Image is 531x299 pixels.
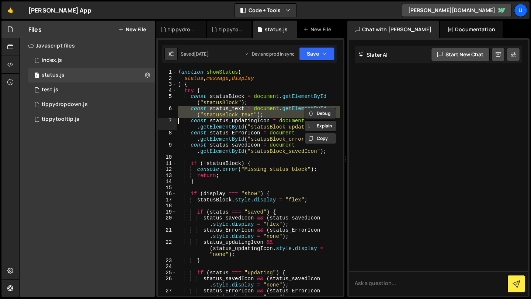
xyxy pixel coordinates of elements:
a: [PERSON_NAME][DOMAIN_NAME] [402,4,512,17]
div: 23 [158,258,177,264]
h2: Files [28,25,42,34]
button: Explain [305,120,336,131]
div: status.js [265,26,288,33]
span: 1 [35,73,39,79]
div: 7 [158,118,177,130]
div: 2 [158,75,177,82]
div: status.js [42,72,65,78]
div: tippydropdown.js [42,101,88,108]
div: tippytooltip.js [219,26,243,33]
div: 26 [158,276,177,288]
button: New File [118,27,146,32]
div: 16 [158,191,177,197]
button: Copy [305,133,336,144]
a: Li [514,4,527,17]
div: 11 [158,161,177,167]
div: tippydropdown.js [168,26,197,33]
div: 18 [158,203,177,209]
button: Debug [305,108,336,119]
div: index.js [42,57,62,64]
div: 20 [158,215,177,227]
div: [DATE] [194,51,209,57]
div: 19 [158,209,177,215]
div: 1 [158,69,177,75]
div: 17 [158,197,177,203]
div: 8 [158,130,177,142]
div: 12 [158,166,177,173]
div: 10 [158,154,177,161]
button: Start new chat [431,48,490,61]
div: 25 [158,270,177,276]
div: Javascript files [20,38,155,53]
div: Dev and prod in sync [244,51,295,57]
div: 22 [158,239,177,258]
div: 15 [158,185,177,191]
div: 17350/48256.js [28,112,155,127]
div: 9 [158,142,177,154]
div: tippytooltip.js [42,116,79,123]
div: [PERSON_NAME] App [28,6,91,15]
div: 5 [158,94,177,106]
div: New File [303,26,334,33]
button: Code + Tools [235,4,296,17]
div: Chat with [PERSON_NAME] [347,21,439,38]
div: 3 [158,81,177,88]
h2: Slater AI [358,51,388,58]
div: 17350/48228.js [28,82,155,97]
div: 24 [158,264,177,270]
div: 6 [158,106,177,118]
div: Saved [181,51,209,57]
button: Save [299,47,335,60]
div: 17350/48223.js [28,68,155,82]
div: 21 [158,227,177,239]
a: 🤙 [1,1,20,19]
div: 4 [158,88,177,94]
div: Documentation [440,21,503,38]
div: test.js [42,87,58,93]
div: 17350/48222.js [28,53,155,68]
div: 13 [158,173,177,179]
div: 17350/48271.js [28,97,155,112]
div: 14 [158,179,177,185]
